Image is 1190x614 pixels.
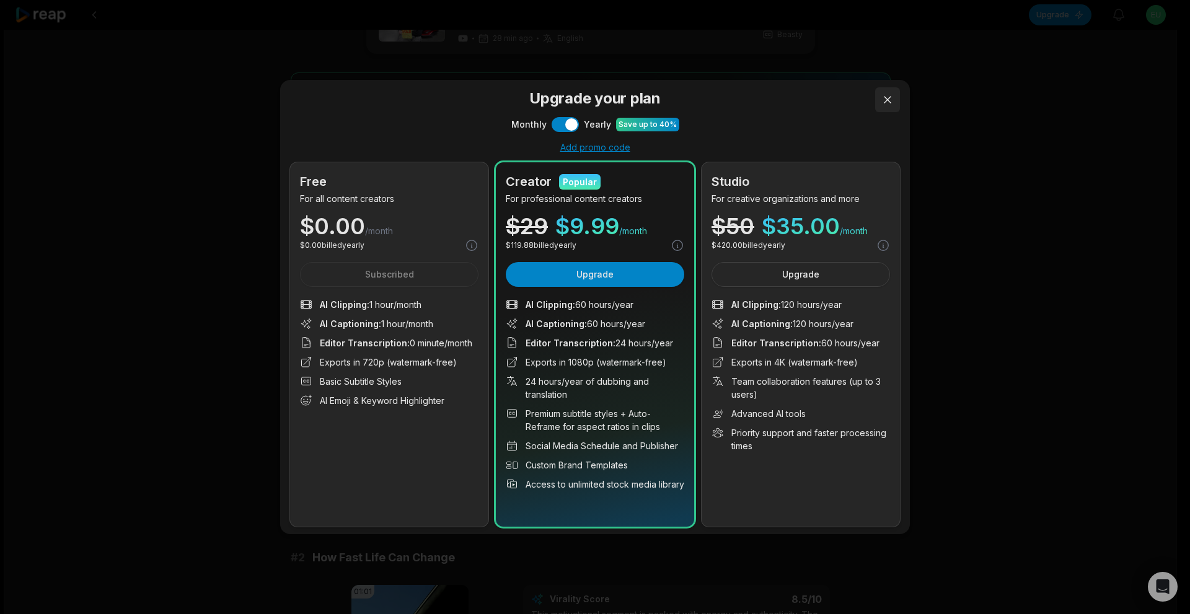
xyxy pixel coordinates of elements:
[526,318,587,329] span: AI Captioning :
[563,175,597,188] div: Popular
[320,336,472,349] span: 0 minute/month
[712,375,890,401] li: Team collaboration features (up to 3 users)
[320,299,369,310] span: AI Clipping :
[731,298,842,311] span: 120 hours/year
[506,262,684,287] button: Upgrade
[365,225,393,237] span: /month
[320,298,421,311] span: 1 hour/month
[526,338,615,348] span: Editor Transcription :
[712,407,890,420] li: Advanced AI tools
[526,317,645,330] span: 60 hours/year
[619,119,677,130] div: Save up to 40%
[619,225,647,237] span: /month
[511,118,547,131] span: Monthly
[300,356,478,369] li: Exports in 720p (watermark-free)
[731,299,781,310] span: AI Clipping :
[506,375,684,401] li: 24 hours/year of dubbing and translation
[731,318,793,329] span: AI Captioning :
[584,118,611,131] span: Yearly
[300,394,478,407] li: AI Emoji & Keyword Highlighter
[506,458,684,471] li: Custom Brand Templates
[731,338,821,348] span: Editor Transcription :
[712,192,890,205] p: For creative organizations and more
[290,142,900,153] div: Add promo code
[712,172,749,191] h2: Studio
[300,172,327,191] h2: Free
[506,215,548,237] div: $ 29
[526,298,633,311] span: 60 hours/year
[300,375,478,388] li: Basic Subtitle Styles
[506,172,552,191] h2: Creator
[320,338,410,348] span: Editor Transcription :
[762,215,840,237] span: $ 35.00
[712,240,785,251] p: $ 420.00 billed yearly
[526,299,575,310] span: AI Clipping :
[731,336,879,349] span: 60 hours/year
[506,407,684,433] li: Premium subtitle styles + Auto-Reframe for aspect ratios in clips
[555,215,619,237] span: $ 9.99
[506,478,684,491] li: Access to unlimited stock media library
[506,439,684,452] li: Social Media Schedule and Publisher
[300,215,365,237] span: $ 0.00
[506,192,684,205] p: For professional content creators
[300,192,478,205] p: For all content creators
[712,215,754,237] div: $ 50
[506,240,576,251] p: $ 119.88 billed yearly
[300,240,364,251] p: $ 0.00 billed yearly
[320,318,381,329] span: AI Captioning :
[1148,572,1178,602] div: Open Intercom Messenger
[526,336,673,349] span: 24 hours/year
[731,317,853,330] span: 120 hours/year
[712,262,890,287] button: Upgrade
[712,426,890,452] li: Priority support and faster processing times
[320,317,433,330] span: 1 hour/month
[840,225,868,237] span: /month
[506,356,684,369] li: Exports in 1080p (watermark-free)
[712,356,890,369] li: Exports in 4K (watermark-free)
[290,87,900,110] h3: Upgrade your plan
